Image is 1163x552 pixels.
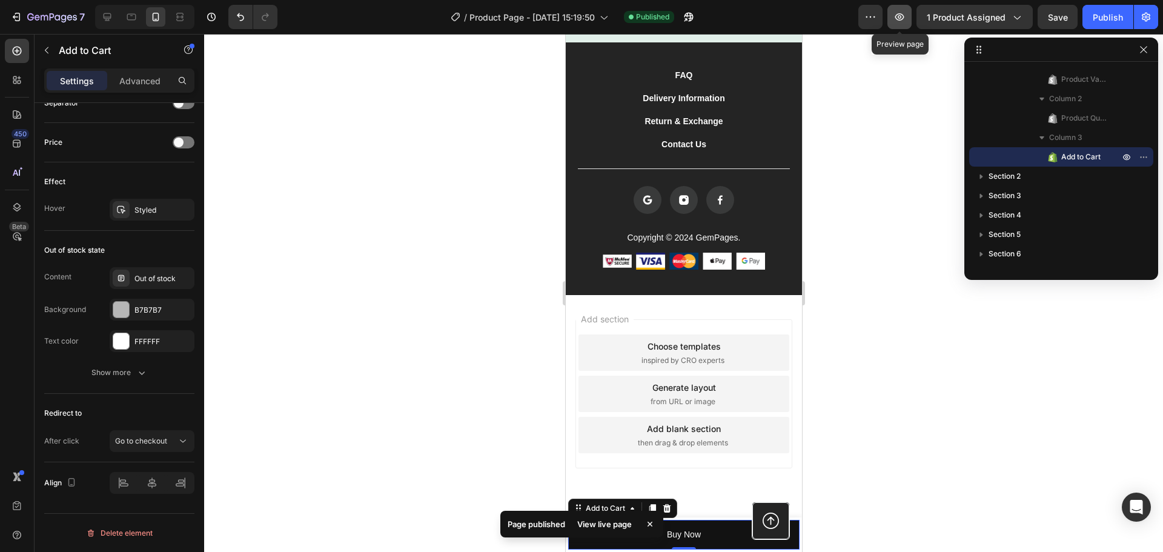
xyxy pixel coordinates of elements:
div: FFFFFF [134,336,191,347]
div: View live page [570,516,639,533]
div: Align [44,475,79,491]
div: Out of stock state [44,245,105,256]
iframe: Design area [566,34,802,552]
p: 7 [79,10,85,24]
p: Settings [60,75,94,87]
button: Publish [1082,5,1133,29]
div: Background [44,304,86,315]
p: Page published [508,518,565,530]
div: Beta [9,222,29,231]
span: Save [1048,12,1068,22]
button: Save [1038,5,1078,29]
div: Delete element [86,526,153,540]
span: 1 product assigned [927,11,1006,24]
p: Add to Cart [59,43,162,58]
div: Undo/Redo [228,5,277,29]
div: Effect [44,176,65,187]
div: Show more [91,367,148,379]
div: Publish [1093,11,1123,24]
div: Price [44,137,62,148]
button: 7 [5,5,90,29]
button: 1 product assigned [916,5,1033,29]
div: Content [44,271,71,282]
div: Hover [44,203,65,214]
div: Redirect to [44,408,82,419]
div: Text color [44,336,79,347]
span: Product Page - [DATE] 15:19:50 [469,11,595,24]
div: Out of stock [134,273,191,284]
div: After click [44,436,79,447]
span: Go to checkout [115,436,167,445]
div: Styled [134,205,191,216]
span: / [464,11,467,24]
div: Open Intercom Messenger [1122,493,1151,522]
div: 450 [12,129,29,139]
button: Show more [44,362,194,384]
div: B7B7B7 [134,305,191,316]
div: Separator [44,98,79,108]
button: Go to checkout [110,430,194,452]
span: Published [636,12,669,22]
p: Advanced [119,75,161,87]
button: Delete element [44,524,194,543]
